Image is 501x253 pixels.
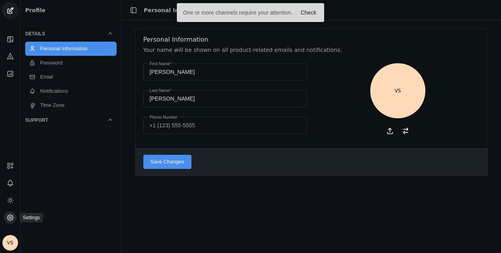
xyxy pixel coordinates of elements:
div: Details [25,40,117,112]
div: Support [25,117,107,123]
input: +1 (123) 555-5555 [150,121,301,130]
mat-label: First Name [150,60,170,67]
button: VS [2,235,18,251]
mat-label: Last Name [150,87,170,94]
div: VS [370,63,425,118]
p: Your name will be shown on all product-related emails and notifications. [143,46,480,54]
button: Save Changes [143,155,191,169]
mat-expansion-panel-header: Details [25,27,117,40]
a: Personal Information [25,42,117,56]
button: Check [296,8,321,17]
h2: Personal Information [143,35,480,44]
div: Personal Information [144,6,210,14]
div: Details [25,31,107,37]
a: Email [25,70,117,84]
a: Notifications [25,84,117,98]
span: Check [301,9,316,16]
div: Settings [20,213,43,222]
span: Save Changes [150,158,184,166]
mat-label: Phone Number [150,114,178,121]
a: Password [25,56,117,70]
div: One or more channels require your attention. [177,3,296,22]
a: Time Zone [25,98,117,112]
mat-expansion-panel-header: Support [25,114,117,126]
